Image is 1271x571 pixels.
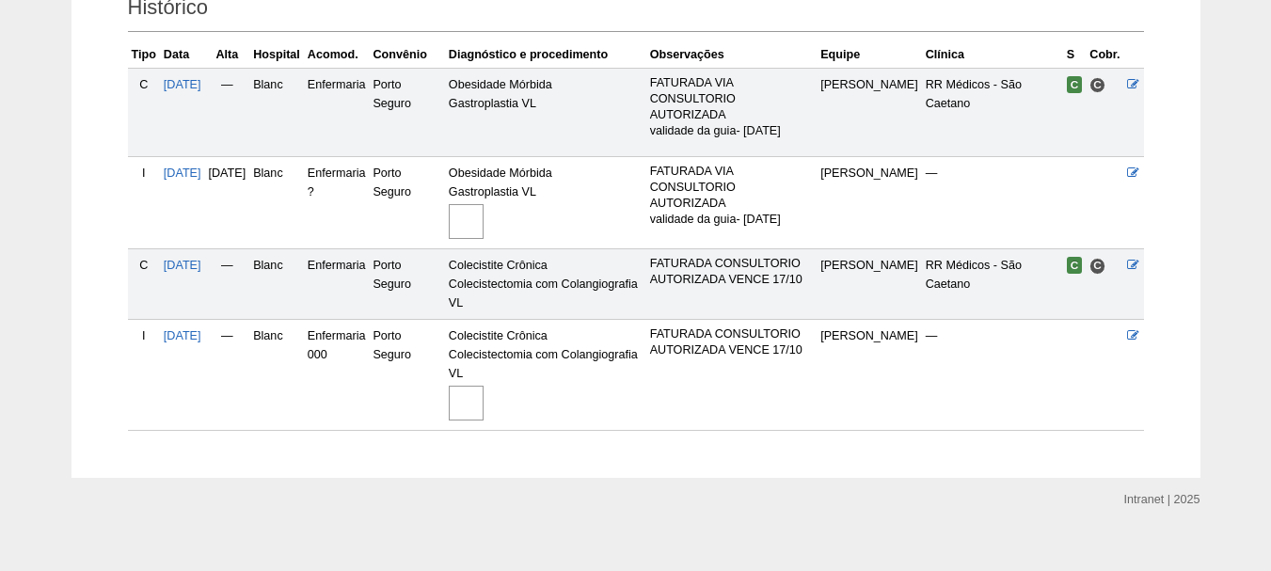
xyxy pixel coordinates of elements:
a: [DATE] [164,329,201,342]
th: Clínica [922,41,1063,69]
span: Confirmada [1067,257,1083,274]
td: — [922,157,1063,249]
td: RR Médicos - São Caetano [922,68,1063,156]
th: Equipe [817,41,922,69]
p: FATURADA CONSULTORIO AUTORIZADA VENCE 17/10 [650,256,814,288]
td: — [205,249,250,320]
td: — [922,320,1063,431]
th: Hospital [249,41,304,69]
td: Enfermaria ? [304,157,370,249]
td: Enfermaria 000 [304,320,370,431]
th: S [1063,41,1087,69]
th: Alta [205,41,250,69]
th: Data [160,41,205,69]
td: Colecistite Crônica Colecistectomia com Colangiografia VL [445,249,646,320]
td: Blanc [249,249,304,320]
a: [DATE] [164,259,201,272]
td: Obesidade Mórbida Gastroplastia VL [445,157,646,249]
td: — [205,320,250,431]
div: C [132,75,156,94]
th: Tipo [128,41,160,69]
td: Enfermaria [304,68,370,156]
td: Porto Seguro [369,320,444,431]
span: Consultório [1089,258,1105,274]
th: Convênio [369,41,444,69]
a: [DATE] [164,78,201,91]
td: Porto Seguro [369,157,444,249]
div: Intranet | 2025 [1124,490,1200,509]
td: [PERSON_NAME] [817,249,922,320]
span: Confirmada [1067,76,1083,93]
div: C [132,256,156,275]
td: Obesidade Mórbida Gastroplastia VL [445,68,646,156]
td: Enfermaria [304,249,370,320]
th: Acomod. [304,41,370,69]
span: [DATE] [209,167,246,180]
p: FATURADA CONSULTORIO AUTORIZADA VENCE 17/10 [650,326,814,358]
td: Colecistite Crônica Colecistectomia com Colangiografia VL [445,320,646,431]
th: Diagnóstico e procedimento [445,41,646,69]
p: FATURADA VIA CONSULTORIO AUTORIZADA validade da guia- [DATE] [650,75,814,139]
td: Blanc [249,157,304,249]
td: [PERSON_NAME] [817,320,922,431]
td: Porto Seguro [369,68,444,156]
td: [PERSON_NAME] [817,157,922,249]
td: — [205,68,250,156]
p: FATURADA VIA CONSULTORIO AUTORIZADA validade da guia- [DATE] [650,164,814,228]
td: [PERSON_NAME] [817,68,922,156]
td: Porto Seguro [369,249,444,320]
div: I [132,164,156,182]
td: RR Médicos - São Caetano [922,249,1063,320]
span: Consultório [1089,77,1105,93]
div: I [132,326,156,345]
th: Observações [646,41,818,69]
td: Blanc [249,68,304,156]
th: Cobr. [1086,41,1123,69]
td: Blanc [249,320,304,431]
a: [DATE] [164,167,201,180]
